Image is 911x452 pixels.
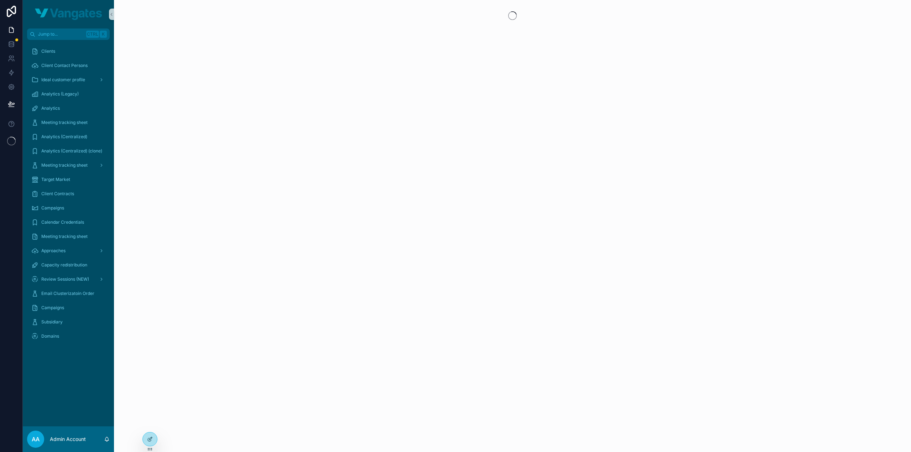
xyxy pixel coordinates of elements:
[41,63,88,68] span: Client Contact Persons
[38,31,83,37] span: Jump to...
[27,73,110,86] a: Ideal customer profile
[35,9,102,20] img: App logo
[41,177,70,182] span: Target Market
[27,330,110,343] a: Domains
[41,291,94,296] span: Email Clusterizatoin Order
[41,276,89,282] span: Review Sessions (NEW)
[27,259,110,271] a: Capacity redistribution
[27,28,110,40] button: Jump to...CtrlK
[41,77,85,83] span: Ideal customer profile
[27,173,110,186] a: Target Market
[41,148,102,154] span: Analytics (Centralized) (clone)
[27,244,110,257] a: Approaches
[41,205,64,211] span: Campaigns
[27,202,110,214] a: Campaigns
[27,187,110,200] a: Client Contracts
[41,120,88,125] span: Meeting tracking sheet
[41,134,87,140] span: Analytics (Centralized)
[86,31,99,38] span: Ctrl
[27,301,110,314] a: Campaigns
[100,31,106,37] span: K
[41,219,84,225] span: Calendar Credentials
[27,216,110,229] a: Calendar Credentials
[27,88,110,100] a: Analytics (Legacy)
[27,316,110,328] a: Subsidiary
[41,248,66,254] span: Approaches
[27,159,110,172] a: Meeting tracking sheet
[27,230,110,243] a: Meeting tracking sheet
[23,40,114,352] div: scrollable content
[27,130,110,143] a: Analytics (Centralized)
[41,48,55,54] span: Clients
[41,105,60,111] span: Analytics
[41,319,63,325] span: Subsidiary
[41,162,88,168] span: Meeting tracking sheet
[32,435,40,443] span: AA
[27,273,110,286] a: Review Sessions (NEW)
[50,436,86,443] p: Admin Account
[27,45,110,58] a: Clients
[27,287,110,300] a: Email Clusterizatoin Order
[27,59,110,72] a: Client Contact Persons
[27,102,110,115] a: Analytics
[41,91,79,97] span: Analytics (Legacy)
[27,145,110,157] a: Analytics (Centralized) (clone)
[41,262,87,268] span: Capacity redistribution
[41,191,74,197] span: Client Contracts
[27,116,110,129] a: Meeting tracking sheet
[41,333,59,339] span: Domains
[41,305,64,311] span: Campaigns
[41,234,88,239] span: Meeting tracking sheet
